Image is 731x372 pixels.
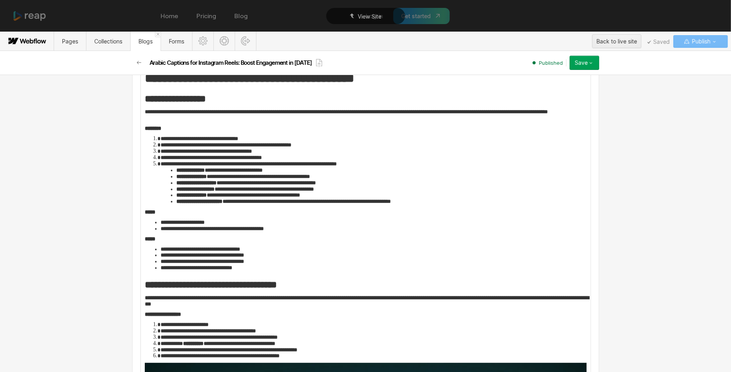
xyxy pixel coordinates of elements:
[155,32,161,37] a: Close 'Blogs' tab
[150,59,312,67] h2: Arabic Captions for Instagram Reels: Boost Engagement in [DATE]
[647,40,670,44] span: Saved
[592,34,641,48] button: Back to live site
[539,59,563,66] span: Published
[94,38,122,45] span: Collections
[575,60,588,66] div: Save
[596,36,637,47] div: Back to live site
[138,38,153,45] span: Blogs
[358,13,381,20] span: View Site
[570,56,599,70] button: Save
[169,38,184,45] span: Forms
[62,38,78,45] span: Pages
[673,35,728,48] button: Publish
[690,36,710,47] span: Publish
